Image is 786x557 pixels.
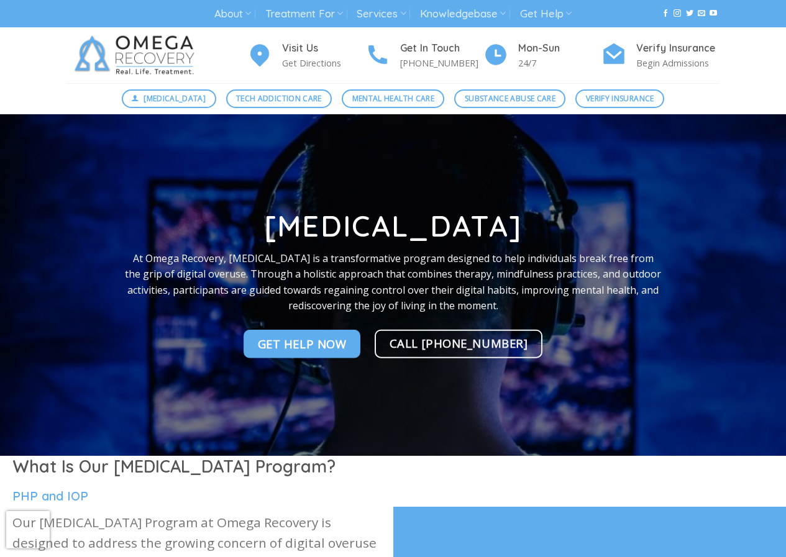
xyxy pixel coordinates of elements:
[264,208,522,244] strong: [MEDICAL_DATA]
[357,2,406,25] a: Services
[12,456,381,478] h1: What Is Our [MEDICAL_DATA] Program?
[636,56,720,70] p: Begin Admissions
[400,56,483,70] p: [PHONE_NUMBER]
[282,40,365,57] h4: Visit Us
[352,93,434,104] span: Mental Health Care
[575,89,664,108] a: Verify Insurance
[601,40,720,71] a: Verify Insurance Begin Admissions
[125,250,662,314] p: At Omega Recovery, [MEDICAL_DATA] is a transformative program designed to help individuals break ...
[67,27,207,83] img: Omega Recovery
[247,40,365,71] a: Visit Us Get Directions
[226,89,332,108] a: Tech Addiction Care
[520,2,572,25] a: Get Help
[365,40,483,71] a: Get In Touch [PHONE_NUMBER]
[674,9,681,18] a: Follow on Instagram
[375,330,543,358] a: Call [PHONE_NUMBER]
[518,40,601,57] h4: Mon-Sun
[244,330,361,358] a: Get Help NOw
[686,9,693,18] a: Follow on Twitter
[400,40,483,57] h4: Get In Touch
[518,56,601,70] p: 24/7
[342,89,444,108] a: Mental Health Care
[465,93,555,104] span: Substance Abuse Care
[258,335,347,353] span: Get Help NOw
[454,89,565,108] a: Substance Abuse Care
[12,488,88,504] span: PHP and IOP
[390,334,528,352] span: Call [PHONE_NUMBER]
[420,2,506,25] a: Knowledgebase
[698,9,705,18] a: Send us an email
[662,9,669,18] a: Follow on Facebook
[214,2,251,25] a: About
[586,93,654,104] span: Verify Insurance
[710,9,717,18] a: Follow on YouTube
[265,2,343,25] a: Treatment For
[144,93,206,104] span: [MEDICAL_DATA]
[636,40,720,57] h4: Verify Insurance
[282,56,365,70] p: Get Directions
[122,89,216,108] a: [MEDICAL_DATA]
[236,93,322,104] span: Tech Addiction Care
